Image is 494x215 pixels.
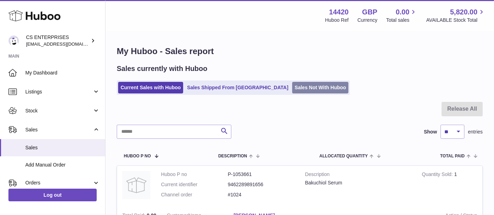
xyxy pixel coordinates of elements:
a: 5,820.00 AVAILABLE Stock Total [426,7,486,24]
a: Log out [8,189,97,201]
span: Sales [25,144,100,151]
span: Add Manual Order [25,162,100,168]
div: Currency [358,17,378,24]
a: 0.00 Total sales [386,7,417,24]
span: Description [218,154,247,158]
span: Huboo P no [124,154,151,158]
dt: Huboo P no [161,171,228,178]
span: [EMAIL_ADDRESS][DOMAIN_NAME] [26,41,103,47]
strong: Quantity Sold [422,171,454,179]
img: internalAdmin-14420@internal.huboo.com [8,35,19,46]
strong: 14420 [329,7,349,17]
h1: My Huboo - Sales report [117,46,483,57]
span: 5,820.00 [450,7,477,17]
span: 0.00 [396,7,410,17]
dd: #1024 [228,191,295,198]
span: entries [468,129,483,135]
div: CS ENTERPRISES [26,34,89,47]
td: 1 [417,166,482,207]
dd: 9462289891656 [228,181,295,188]
dt: Channel order [161,191,228,198]
a: Current Sales with Huboo [118,82,183,93]
label: Show [424,129,437,135]
span: ALLOCATED Quantity [319,154,368,158]
a: Sales Shipped From [GEOGRAPHIC_DATA] [185,82,291,93]
div: Bakuchiol Serum [305,180,411,186]
dt: Current identifier [161,181,228,188]
strong: GBP [362,7,377,17]
span: Total paid [440,154,465,158]
a: Sales Not With Huboo [292,82,348,93]
span: My Dashboard [25,70,100,76]
span: AVAILABLE Stock Total [426,17,486,24]
img: no-photo.jpg [122,171,150,199]
span: Sales [25,126,92,133]
span: Listings [25,89,92,95]
div: Huboo Ref [325,17,349,24]
strong: Description [305,171,411,180]
span: Orders [25,180,92,186]
h2: Sales currently with Huboo [117,64,207,73]
dd: P-1053661 [228,171,295,178]
span: Stock [25,107,92,114]
span: Total sales [386,17,417,24]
